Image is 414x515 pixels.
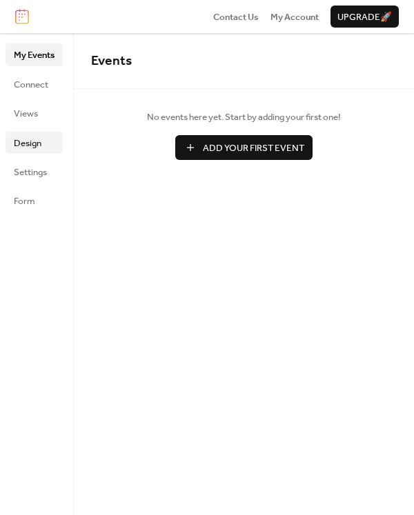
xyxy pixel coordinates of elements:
span: Events [91,48,132,74]
span: My Events [14,48,55,62]
span: No events here yet. Start by adding your first one! [91,110,397,124]
a: Form [6,190,63,212]
span: My Account [270,10,319,24]
a: Contact Us [213,10,259,23]
img: logo [15,9,29,24]
button: Upgrade🚀 [331,6,399,28]
span: Add Your First Event [203,141,304,155]
a: Add Your First Event [91,135,397,160]
span: Settings [14,165,47,179]
a: Connect [6,73,63,95]
a: My Account [270,10,319,23]
span: Upgrade 🚀 [337,10,392,24]
button: Add Your First Event [175,135,313,160]
a: My Events [6,43,63,65]
a: Design [6,132,63,154]
a: Settings [6,161,63,183]
span: Design [14,137,41,150]
span: Contact Us [213,10,259,24]
a: Views [6,102,63,124]
span: Connect [14,78,48,92]
span: Views [14,107,38,121]
span: Form [14,194,35,208]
